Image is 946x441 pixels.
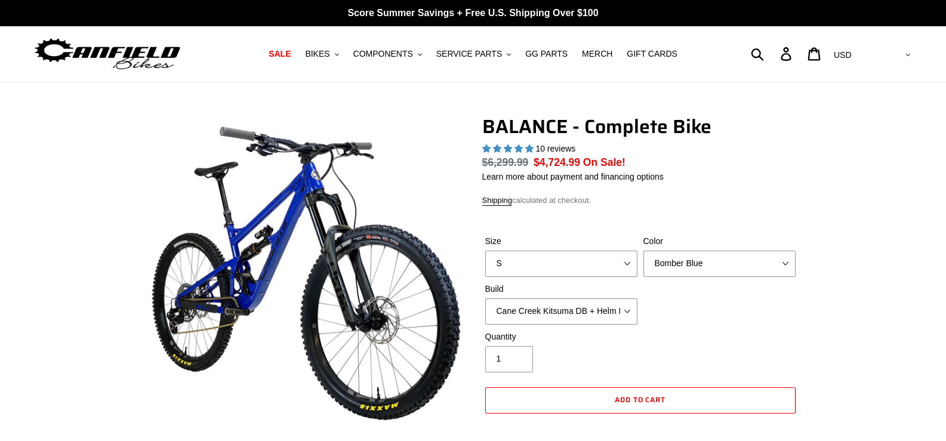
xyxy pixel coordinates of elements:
[482,195,799,206] div: calculated at checkout.
[430,46,517,62] button: SERVICE PARTS
[436,49,502,59] span: SERVICE PARTS
[535,144,575,153] span: 10 reviews
[615,394,666,405] span: Add to cart
[576,46,618,62] a: MERCH
[582,49,612,59] span: MERCH
[482,115,799,138] h1: BALANCE - Complete Bike
[263,46,297,62] a: SALE
[627,49,677,59] span: GIFT CARDS
[269,49,291,59] span: SALE
[583,155,625,170] span: On Sale!
[485,387,796,414] button: Add to cart
[347,46,428,62] button: COMPONENTS
[519,46,574,62] a: GG PARTS
[485,331,637,343] label: Quantity
[482,172,664,181] a: Learn more about payment and financing options
[353,49,413,59] span: COMPONENTS
[299,46,344,62] button: BIKES
[485,235,637,248] label: Size
[534,156,580,168] span: $4,724.99
[482,156,529,168] s: $6,299.99
[525,49,568,59] span: GG PARTS
[482,144,536,153] span: 5.00 stars
[757,41,788,67] input: Search
[485,283,637,295] label: Build
[305,49,329,59] span: BIKES
[643,235,796,248] label: Color
[33,35,182,73] img: Canfield Bikes
[621,46,683,62] a: GIFT CARDS
[482,196,513,206] a: Shipping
